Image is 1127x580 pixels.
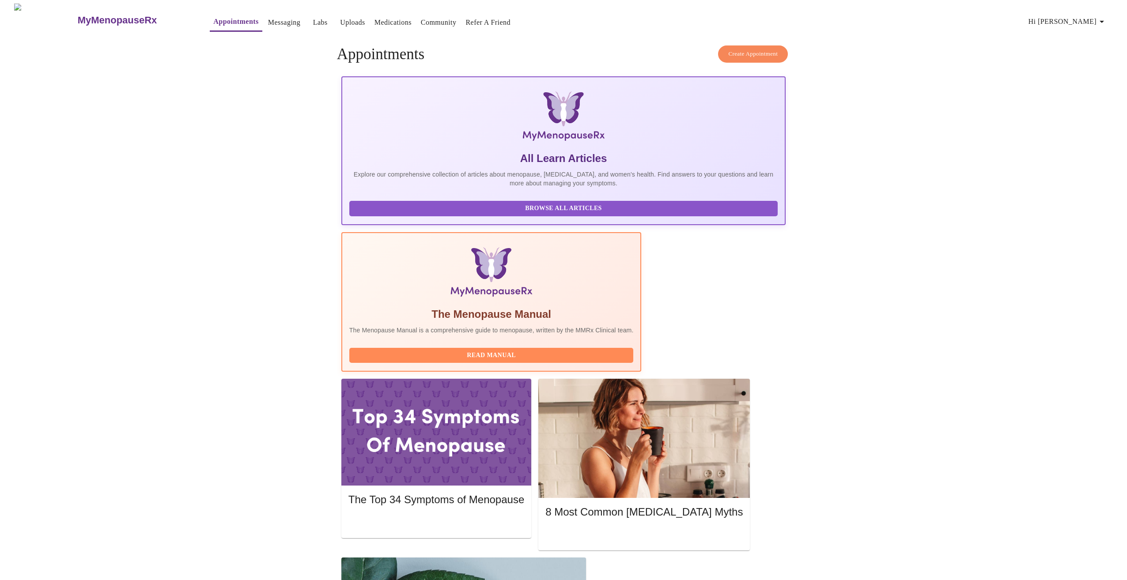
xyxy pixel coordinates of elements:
[545,530,745,538] a: Read More
[545,505,743,519] h5: 8 Most Common [MEDICAL_DATA] Myths
[358,350,625,361] span: Read Manual
[14,4,76,37] img: MyMenopauseRx Logo
[357,517,515,528] span: Read More
[349,348,634,363] button: Read Manual
[337,45,790,63] h4: Appointments
[374,16,412,29] a: Medications
[340,16,365,29] a: Uploads
[417,14,460,31] button: Community
[1029,15,1107,28] span: Hi [PERSON_NAME]
[76,5,192,36] a: MyMenopauseRx
[1025,13,1111,30] button: Hi [PERSON_NAME]
[728,49,778,59] span: Create Appointment
[394,247,588,300] img: Menopause Manual
[265,14,304,31] button: Messaging
[554,529,734,540] span: Read More
[416,91,711,144] img: MyMenopauseRx Logo
[348,515,524,531] button: Read More
[358,203,769,214] span: Browse All Articles
[78,15,157,26] h3: MyMenopauseRx
[306,14,334,31] button: Labs
[349,204,780,211] a: Browse All Articles
[349,307,634,321] h5: The Menopause Manual
[349,151,778,166] h5: All Learn Articles
[213,15,258,28] a: Appointments
[349,201,778,216] button: Browse All Articles
[313,16,328,29] a: Labs
[348,493,524,507] h5: The Top 34 Symptoms of Menopause
[371,14,415,31] button: Medications
[462,14,514,31] button: Refer a Friend
[268,16,300,29] a: Messaging
[348,518,526,526] a: Read More
[718,45,788,63] button: Create Appointment
[349,351,636,358] a: Read Manual
[545,527,743,542] button: Read More
[349,326,634,335] p: The Menopause Manual is a comprehensive guide to menopause, written by the MMRx Clinical team.
[337,14,369,31] button: Uploads
[349,170,778,188] p: Explore our comprehensive collection of articles about menopause, [MEDICAL_DATA], and women's hea...
[210,13,262,32] button: Appointments
[465,16,511,29] a: Refer a Friend
[421,16,457,29] a: Community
